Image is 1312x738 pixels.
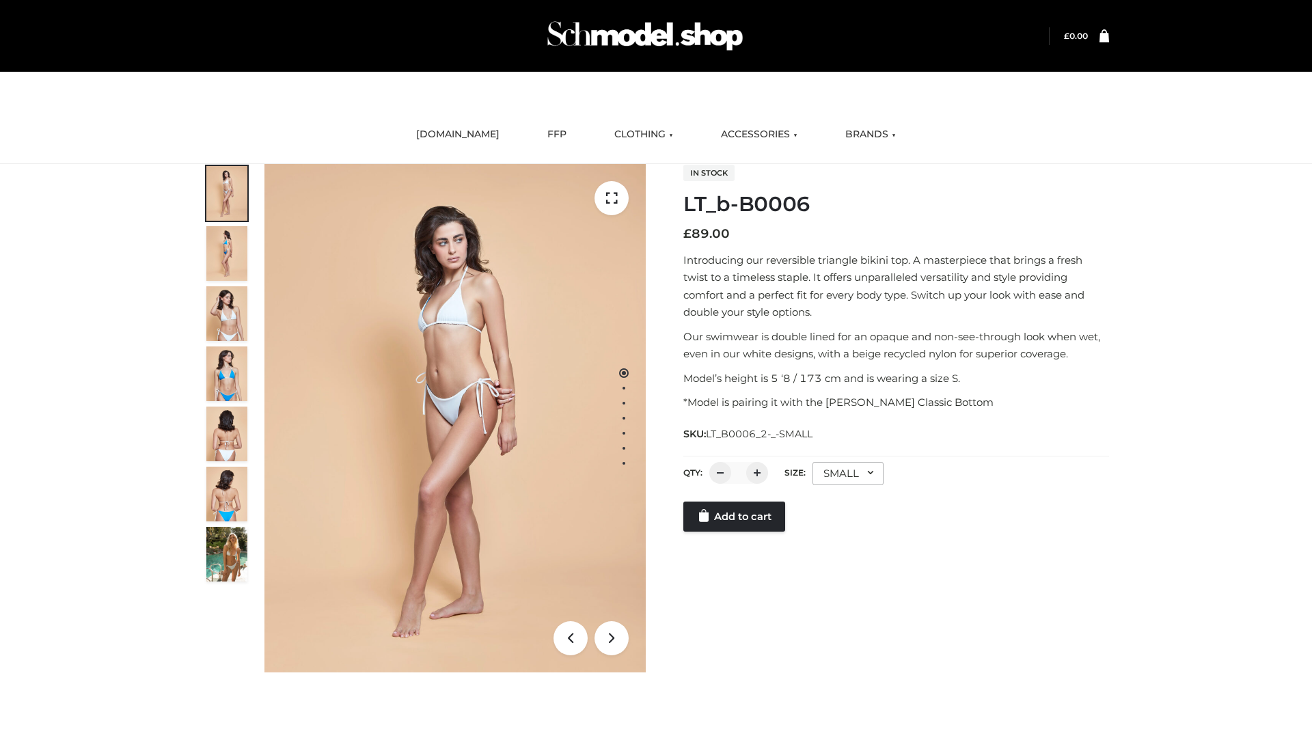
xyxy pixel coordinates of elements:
p: Our swimwear is double lined for an opaque and non-see-through look when wet, even in our white d... [683,328,1109,363]
img: ArielClassicBikiniTop_CloudNine_AzureSky_OW114ECO_4-scaled.jpg [206,346,247,401]
span: £ [683,226,692,241]
img: ArielClassicBikiniTop_CloudNine_AzureSky_OW114ECO_1-scaled.jpg [206,166,247,221]
a: £0.00 [1064,31,1088,41]
p: Model’s height is 5 ‘8 / 173 cm and is wearing a size S. [683,370,1109,387]
img: ArielClassicBikiniTop_CloudNine_AzureSky_OW114ECO_3-scaled.jpg [206,286,247,341]
p: Introducing our reversible triangle bikini top. A masterpiece that brings a fresh twist to a time... [683,251,1109,321]
span: In stock [683,165,735,181]
img: ArielClassicBikiniTop_CloudNine_AzureSky_OW114ECO_2-scaled.jpg [206,226,247,281]
img: Schmodel Admin 964 [543,9,748,63]
img: ArielClassicBikiniTop_CloudNine_AzureSky_OW114ECO_8-scaled.jpg [206,467,247,521]
div: SMALL [812,462,884,485]
label: Size: [784,467,806,478]
a: CLOTHING [604,120,683,150]
img: ArielClassicBikiniTop_CloudNine_AzureSky_OW114ECO_1 [264,164,646,672]
a: Add to cart [683,502,785,532]
h1: LT_b-B0006 [683,192,1109,217]
bdi: 0.00 [1064,31,1088,41]
a: [DOMAIN_NAME] [406,120,510,150]
span: SKU: [683,426,814,442]
img: Arieltop_CloudNine_AzureSky2.jpg [206,527,247,582]
span: LT_B0006_2-_-SMALL [706,428,812,440]
bdi: 89.00 [683,226,730,241]
a: FFP [537,120,577,150]
p: *Model is pairing it with the [PERSON_NAME] Classic Bottom [683,394,1109,411]
img: ArielClassicBikiniTop_CloudNine_AzureSky_OW114ECO_7-scaled.jpg [206,407,247,461]
a: BRANDS [835,120,906,150]
label: QTY: [683,467,702,478]
a: ACCESSORIES [711,120,808,150]
span: £ [1064,31,1069,41]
